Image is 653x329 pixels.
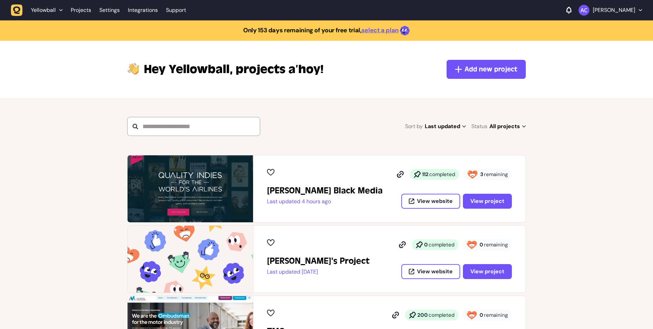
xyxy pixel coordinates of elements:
span: remaining [484,241,508,248]
span: remaining [484,171,508,178]
img: emoji [400,26,410,36]
strong: 3 [480,171,483,178]
span: remaining [484,312,508,318]
strong: 112 [422,171,429,178]
span: Add new project [465,65,517,74]
button: View website [401,194,460,209]
p: projects a’hoy! [144,61,323,77]
h2: Harry's Project [267,256,370,266]
span: View project [470,269,504,274]
img: Ameet Chohan [579,5,589,16]
button: Add new project [447,60,526,79]
button: View website [401,264,460,279]
span: completed [429,312,454,318]
button: View project [463,264,512,279]
a: Projects [71,4,91,16]
span: View website [417,198,453,204]
span: View website [417,269,453,274]
a: Integrations [128,4,158,16]
span: completed [429,171,455,178]
img: Harry's Project [128,226,253,293]
strong: 0 [480,241,483,248]
img: Penny Black Media [128,155,253,222]
button: View project [463,194,512,209]
span: Status [471,122,487,131]
span: Sort by [405,122,423,131]
span: Yellowball [144,61,233,77]
strong: Only 153 days remaining of your free trial, [243,26,362,34]
span: All projects [489,122,526,131]
span: Last updated [425,122,466,131]
strong: 200 [417,312,428,318]
p: [PERSON_NAME] [593,7,635,14]
a: Support [166,7,186,14]
p: Last updated [DATE] [267,269,370,275]
strong: 0 [424,241,428,248]
span: completed [429,241,454,248]
span: View project [470,198,504,204]
p: Last updated 4 hours ago [267,198,383,205]
a: select a plan [362,26,399,34]
button: Yellowball [11,4,67,16]
h2: Penny Black Media [267,185,383,196]
strong: 0 [480,312,483,318]
span: Yellowball [31,7,56,14]
a: Settings [99,4,120,16]
img: hi-hand [127,61,140,75]
button: [PERSON_NAME] [579,5,642,16]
